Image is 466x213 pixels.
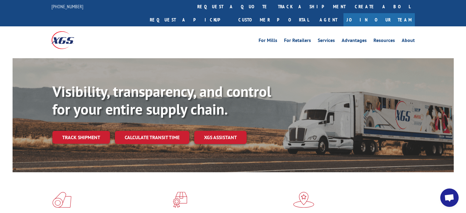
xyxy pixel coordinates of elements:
a: Join Our Team [343,13,415,26]
a: For Retailers [284,38,311,45]
a: Services [318,38,335,45]
a: Calculate transit time [115,131,189,144]
b: Visibility, transparency, and control for your entire supply chain. [52,82,271,119]
a: About [402,38,415,45]
a: Advantages [342,38,367,45]
a: [PHONE_NUMBER] [51,3,83,10]
a: For Mills [259,38,277,45]
a: Resources [373,38,395,45]
a: Agent [313,13,343,26]
img: xgs-icon-flagship-distribution-model-red [293,192,314,208]
img: xgs-icon-focused-on-flooring-red [173,192,187,208]
img: xgs-icon-total-supply-chain-intelligence-red [52,192,71,208]
a: Customer Portal [234,13,313,26]
a: XGS ASSISTANT [194,131,247,144]
a: Request a pickup [145,13,234,26]
a: Open chat [440,188,459,207]
a: Track shipment [52,131,110,144]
